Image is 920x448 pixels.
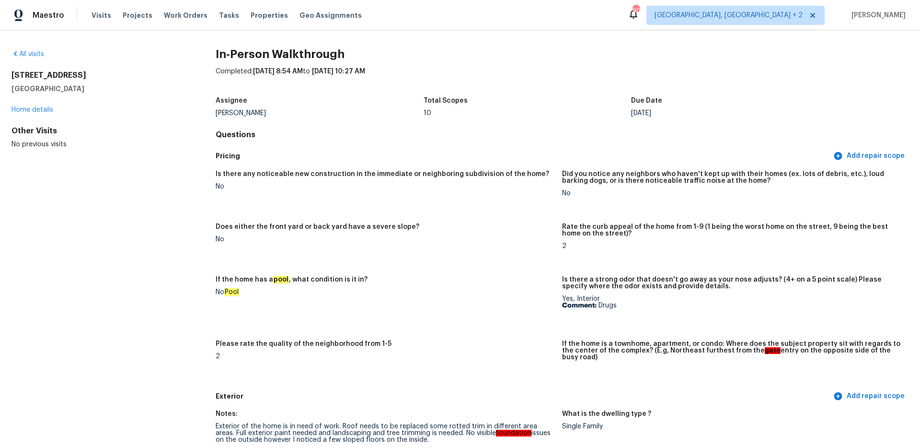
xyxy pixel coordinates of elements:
[562,190,901,197] div: No
[251,11,288,20] span: Properties
[216,171,549,177] h5: Is there any noticeable new construction in the immediate or neighboring subdivision of the home?
[216,110,424,117] div: [PERSON_NAME]
[216,130,908,140] h4: Questions
[11,141,67,148] span: No previous visits
[253,68,303,75] span: [DATE] 8:54 AM
[848,11,906,20] span: [PERSON_NAME]
[562,302,901,309] p: Drugs
[216,49,908,59] h2: In-Person Walkthrough
[11,51,44,58] a: All visits
[11,71,185,80] h2: [STREET_ADDRESS]
[424,97,468,104] h5: Total Scopes
[765,347,781,354] em: gate
[631,97,662,104] h5: Due Date
[562,243,901,249] div: 2
[216,67,908,92] div: Completed: to
[216,353,554,360] div: 2
[219,12,239,19] span: Tasks
[216,236,554,243] div: No
[216,151,831,161] h5: Pricing
[11,126,185,136] div: Other Visits
[562,423,901,430] div: Single Family
[312,68,365,75] span: [DATE] 10:27 AM
[655,11,803,20] span: [GEOGRAPHIC_DATA], [GEOGRAPHIC_DATA] + 2
[216,276,368,283] h5: If the home has a , what condition is it in?
[216,224,419,230] h5: Does either the front yard or back yard have a severe slope?
[11,106,53,113] a: Home details
[216,289,554,295] div: No
[216,341,391,347] h5: Please rate the quality of the neighborhood from 1-5
[562,295,901,309] div: Yes, Interior
[299,11,362,20] span: Geo Assignments
[562,171,901,184] h5: Did you notice any neighbors who haven't kept up with their homes (ex. lots of debris, etc.), lou...
[831,147,908,165] button: Add repair scope
[562,411,651,417] h5: What is the dwelling type ?
[496,430,531,436] em: foundation
[562,341,901,361] h5: If the home is a townhome, apartment, or condo: Where does the subject property sit with regards ...
[631,110,839,117] div: [DATE]
[11,84,185,94] h5: [GEOGRAPHIC_DATA]
[562,276,901,290] h5: Is there a strong odor that doesn't go away as your nose adjusts? (4+ on a 5 point scale) Please ...
[835,150,905,162] span: Add repair scope
[562,224,901,237] h5: Rate the curb appeal of the home from 1-9 (1 being the worst home on the street, 9 being the best...
[216,183,554,190] div: No
[92,11,111,20] span: Visits
[831,388,908,405] button: Add repair scope
[224,288,239,296] em: Pool
[273,276,289,283] em: pool
[216,423,554,443] div: Exterior of the home is in need of work. Roof needs to be replaced some rotted trim in different ...
[632,6,639,15] div: 90
[216,391,831,401] h5: Exterior
[164,11,207,20] span: Work Orders
[123,11,152,20] span: Projects
[216,97,247,104] h5: Assignee
[835,390,905,402] span: Add repair scope
[562,302,597,309] b: Comment:
[424,110,632,117] div: 10
[216,411,238,417] h5: Notes:
[33,11,64,20] span: Maestro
